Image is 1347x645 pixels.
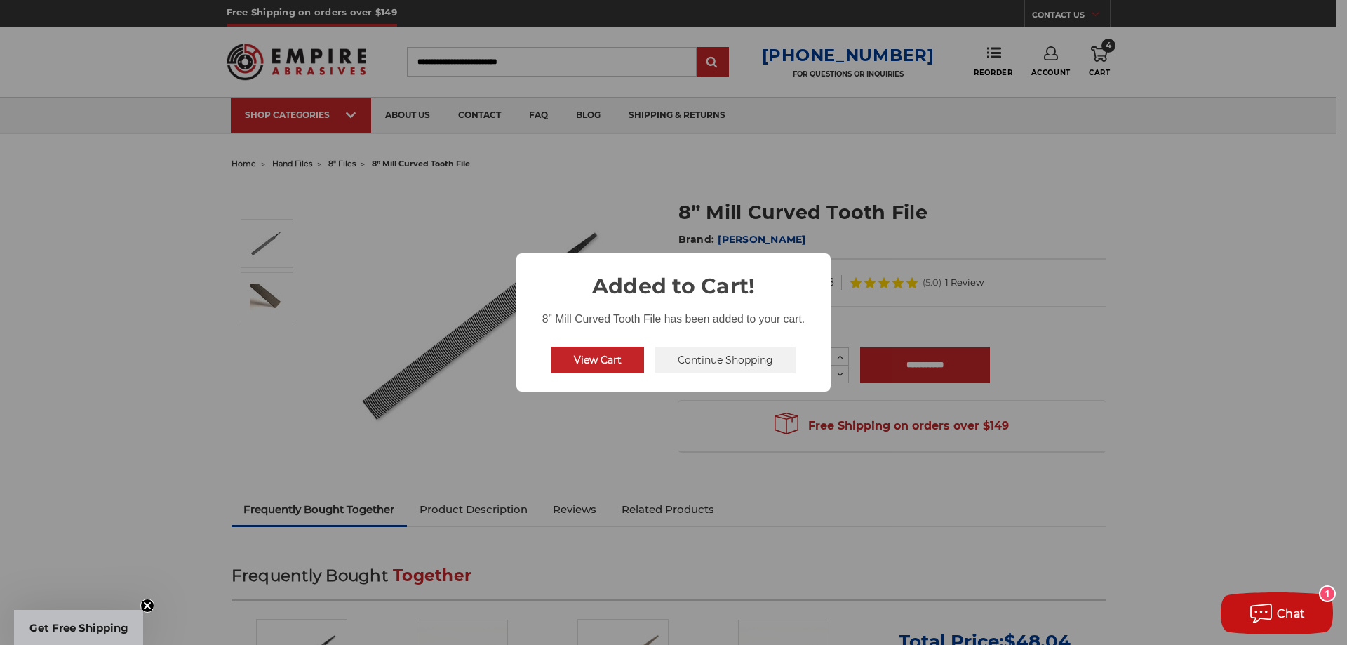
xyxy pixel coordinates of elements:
button: Continue Shopping [655,347,796,373]
div: 1 [1320,587,1334,601]
button: Chat [1221,592,1333,634]
span: Get Free Shipping [29,621,128,634]
button: View Cart [551,347,644,373]
h2: Added to Cart! [516,253,831,302]
div: 8” Mill Curved Tooth File has been added to your cart. [516,302,831,328]
button: Close teaser [140,599,154,613]
span: Chat [1277,607,1306,620]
